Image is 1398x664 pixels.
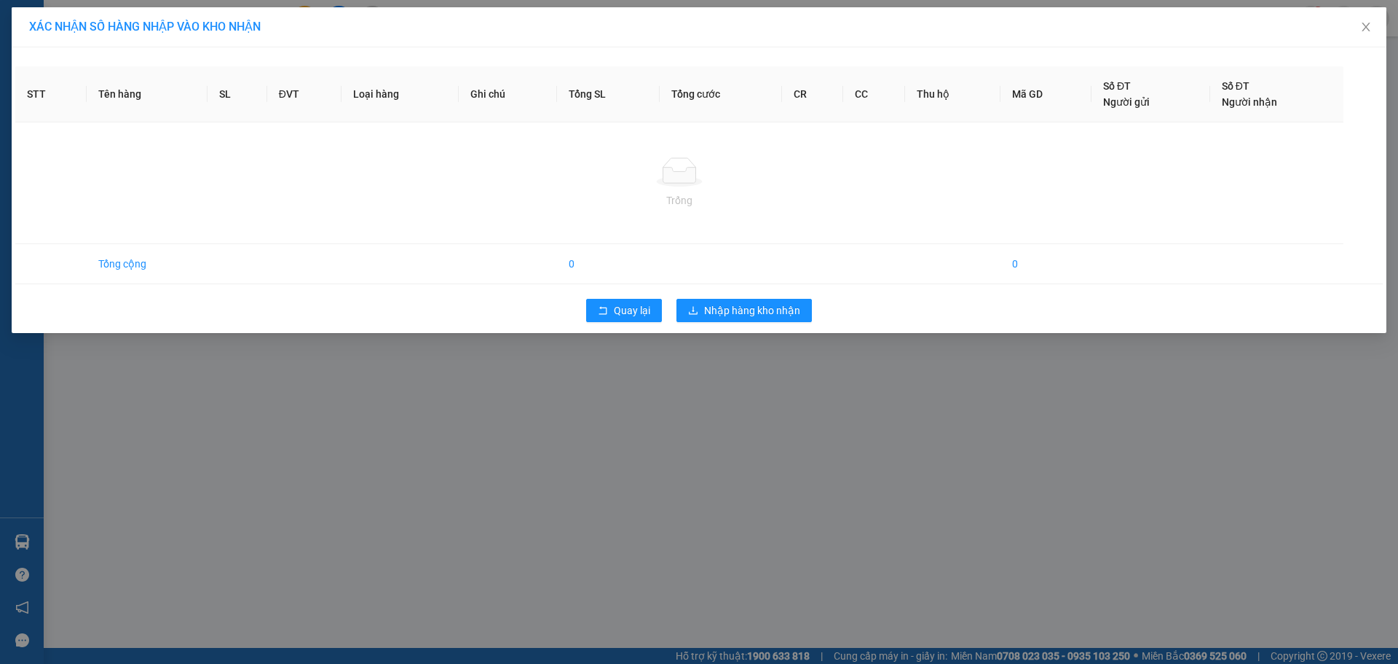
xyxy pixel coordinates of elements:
[586,299,662,322] button: rollbackQuay lại
[660,66,782,122] th: Tổng cước
[843,66,905,122] th: CC
[598,305,608,317] span: rollback
[1103,80,1131,92] span: Số ĐT
[557,244,660,284] td: 0
[267,66,341,122] th: ĐVT
[208,66,266,122] th: SL
[676,299,812,322] button: downloadNhập hàng kho nhận
[1346,7,1386,48] button: Close
[614,302,650,319] span: Quay lại
[1103,96,1150,108] span: Người gửi
[15,66,87,122] th: STT
[688,305,698,317] span: download
[27,192,1332,208] div: Trống
[1000,66,1091,122] th: Mã GD
[1000,244,1091,284] td: 0
[459,66,558,122] th: Ghi chú
[1222,80,1249,92] span: Số ĐT
[1222,96,1277,108] span: Người nhận
[704,302,800,319] span: Nhập hàng kho nhận
[29,20,261,34] span: XÁC NHẬN SỐ HÀNG NHẬP VÀO KHO NHẬN
[557,66,660,122] th: Tổng SL
[905,66,1000,122] th: Thu hộ
[782,66,844,122] th: CR
[341,66,459,122] th: Loại hàng
[1360,21,1372,33] span: close
[87,244,208,284] td: Tổng cộng
[87,66,208,122] th: Tên hàng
